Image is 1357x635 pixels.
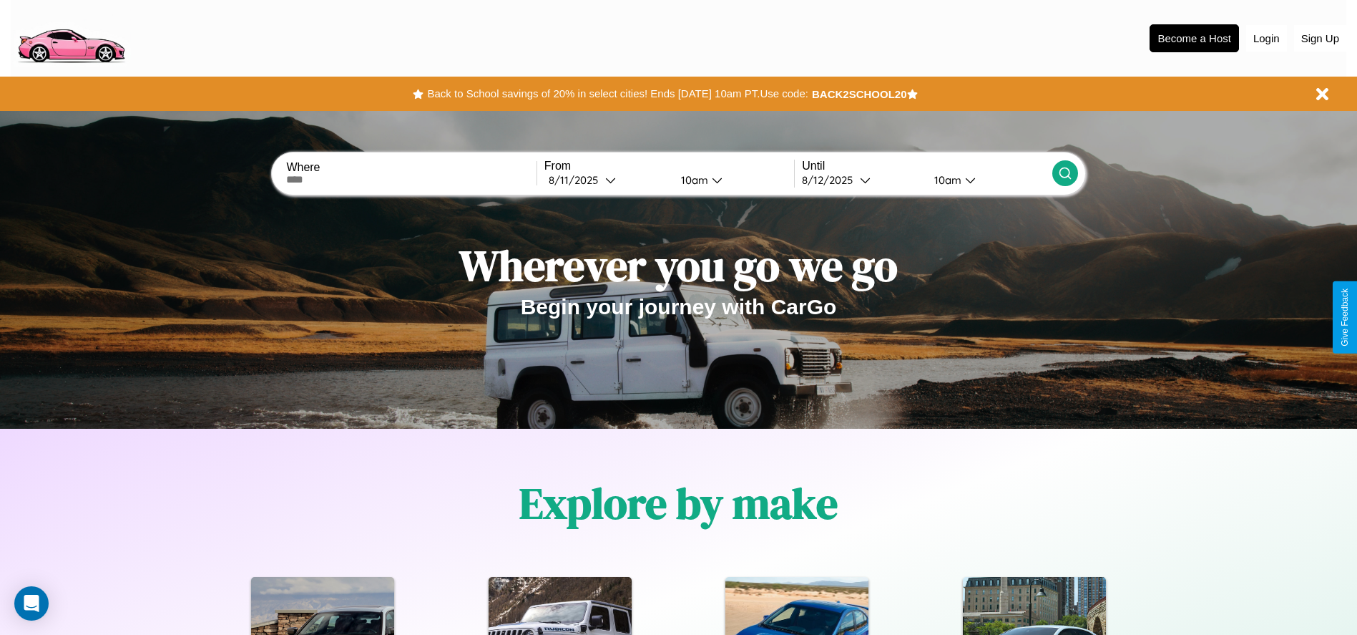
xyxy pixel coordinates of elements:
[927,173,965,187] div: 10am
[11,7,131,67] img: logo
[1340,289,1350,346] div: Give Feedback
[549,173,605,187] div: 8 / 11 / 2025
[1246,25,1287,52] button: Login
[544,173,670,188] button: 8/11/2025
[1294,25,1346,52] button: Sign Up
[544,160,794,173] label: From
[812,88,907,100] b: BACK2SCHOOL20
[14,586,49,621] div: Open Intercom Messenger
[670,173,795,188] button: 10am
[923,173,1052,188] button: 10am
[802,173,860,187] div: 8 / 12 / 2025
[423,84,811,104] button: Back to School savings of 20% in select cities! Ends [DATE] 10am PT.Use code:
[674,173,712,187] div: 10am
[286,161,536,174] label: Where
[802,160,1052,173] label: Until
[519,474,838,533] h1: Explore by make
[1150,24,1239,52] button: Become a Host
